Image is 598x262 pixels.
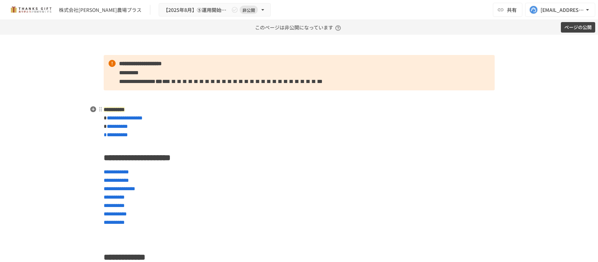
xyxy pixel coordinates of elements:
div: [EMAIL_ADDRESS][DOMAIN_NAME] [541,6,584,14]
img: mMP1OxWUAhQbsRWCurg7vIHe5HqDpP7qZo7fRoNLXQh [8,4,53,15]
span: 【2025年8月】⑤運用開始後2回目振り返りMTG [163,6,230,14]
button: 共有 [493,3,522,17]
button: ページの公開 [561,22,595,33]
button: [EMAIL_ADDRESS][DOMAIN_NAME] [525,3,595,17]
div: 株式会社[PERSON_NAME]農場プラス [59,6,142,14]
span: 共有 [507,6,517,14]
p: このページは非公開になっています [255,20,343,35]
span: 非公開 [240,6,258,14]
button: 【2025年8月】⑤運用開始後2回目振り返りMTG非公開 [159,3,271,17]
